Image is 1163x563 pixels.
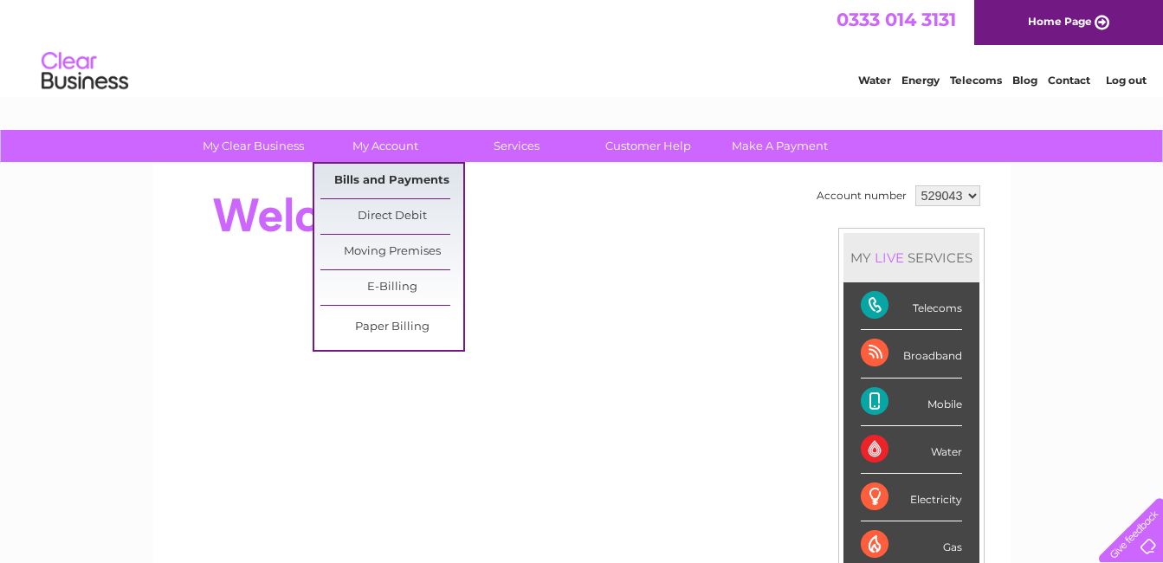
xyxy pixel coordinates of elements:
[173,10,992,84] div: Clear Business is a trading name of Verastar Limited (registered in [GEOGRAPHIC_DATA] No. 3667643...
[861,330,962,378] div: Broadband
[837,9,956,30] a: 0333 014 3131
[871,249,908,266] div: LIVE
[182,130,325,162] a: My Clear Business
[861,426,962,474] div: Water
[843,233,979,282] div: MY SERVICES
[320,270,463,305] a: E-Billing
[320,199,463,234] a: Direct Debit
[708,130,851,162] a: Make A Payment
[320,235,463,269] a: Moving Premises
[41,45,129,98] img: logo.png
[812,181,911,210] td: Account number
[320,310,463,345] a: Paper Billing
[861,282,962,330] div: Telecoms
[320,164,463,198] a: Bills and Payments
[861,474,962,521] div: Electricity
[1048,74,1090,87] a: Contact
[577,130,720,162] a: Customer Help
[901,74,940,87] a: Energy
[313,130,456,162] a: My Account
[950,74,1002,87] a: Telecoms
[1106,74,1147,87] a: Log out
[858,74,891,87] a: Water
[445,130,588,162] a: Services
[861,379,962,426] div: Mobile
[1012,74,1037,87] a: Blog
